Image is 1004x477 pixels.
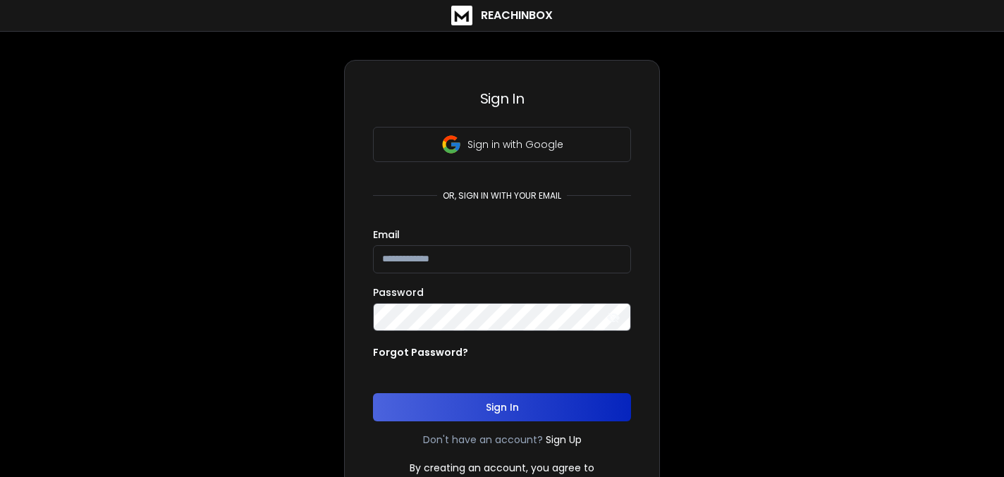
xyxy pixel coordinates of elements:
[467,137,563,151] p: Sign in with Google
[451,6,553,25] a: ReachInbox
[410,461,594,475] p: By creating an account, you agree to
[373,287,424,297] label: Password
[451,6,472,25] img: logo
[373,345,468,359] p: Forgot Password?
[437,190,567,202] p: or, sign in with your email
[373,127,631,162] button: Sign in with Google
[481,7,553,24] h1: ReachInbox
[373,89,631,109] h3: Sign In
[546,433,582,447] a: Sign Up
[373,230,400,240] label: Email
[423,433,543,447] p: Don't have an account?
[373,393,631,421] button: Sign In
